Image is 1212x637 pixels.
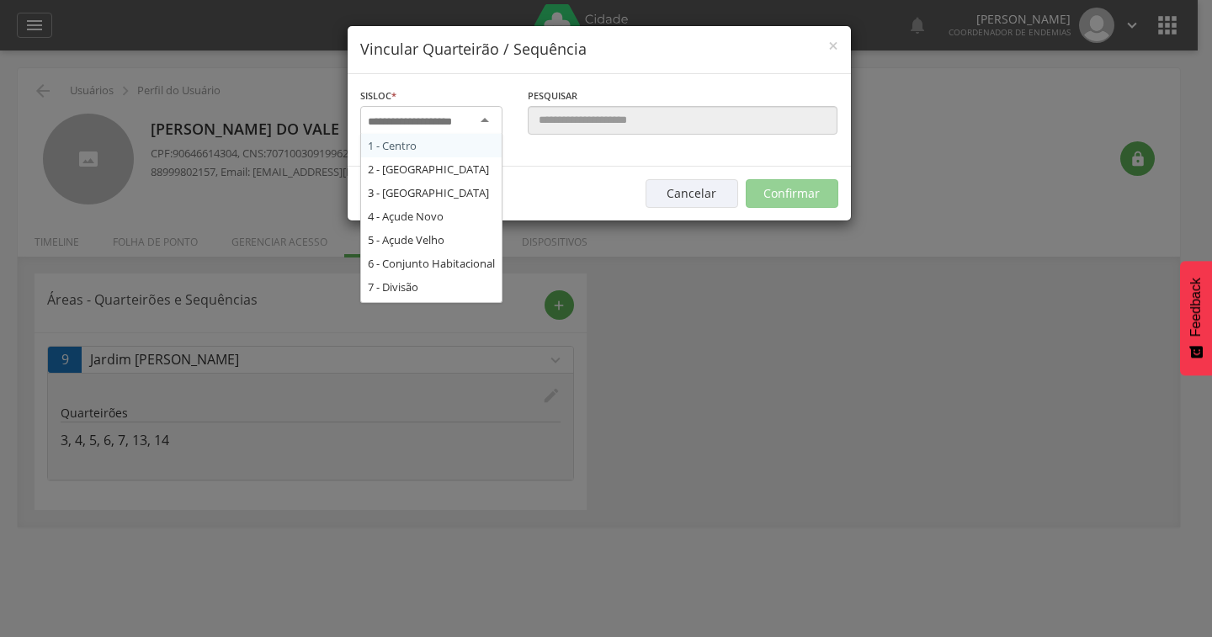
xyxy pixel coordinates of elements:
[746,179,838,208] button: Confirmar
[361,134,502,157] div: 1 - Centro
[361,252,502,275] div: 6 - Conjunto Habitacional
[1180,261,1212,375] button: Feedback - Mostrar pesquisa
[1188,278,1204,337] span: Feedback
[361,181,502,204] div: 3 - [GEOGRAPHIC_DATA]
[828,34,838,57] span: ×
[646,179,738,208] button: Cancelar
[361,204,502,228] div: 4 - Açude Novo
[360,89,391,102] span: Sisloc
[828,37,838,55] button: Close
[361,157,502,181] div: 2 - [GEOGRAPHIC_DATA]
[361,299,502,322] div: 8 - Fátima
[361,275,502,299] div: 7 - Divisão
[361,228,502,252] div: 5 - Açude Velho
[360,39,838,61] h4: Vincular Quarteirão / Sequência
[528,89,577,102] span: Pesquisar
